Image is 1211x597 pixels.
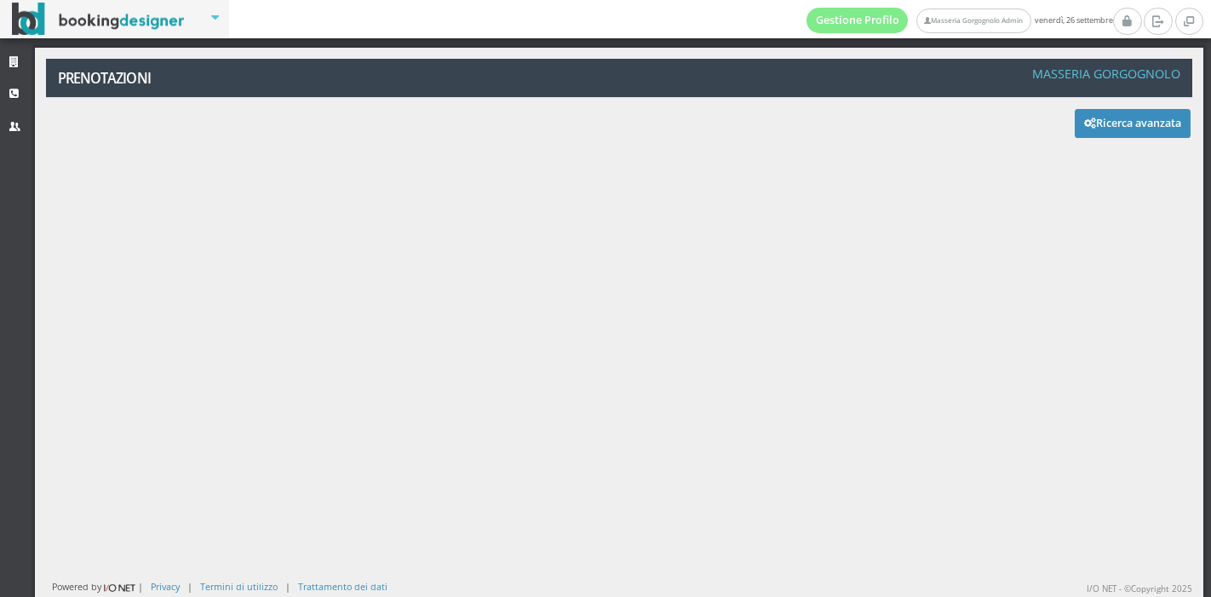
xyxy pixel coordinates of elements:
a: Masseria Gorgognolo Admin [916,9,1030,33]
span: venerdì, 26 settembre [806,8,1113,33]
img: ionet_small_logo.png [101,581,138,594]
a: Termini di utilizzo [200,580,278,593]
div: Powered by | [52,580,143,594]
div: | [187,580,192,593]
img: BookingDesigner.com [12,3,185,36]
a: Privacy [151,580,180,593]
div: | [285,580,290,593]
button: Ricerca avanzata [1075,109,1191,138]
h4: Masseria Gorgognolo [1032,66,1180,81]
a: Gestione Profilo [806,8,909,33]
a: Prenotazioni [46,59,222,97]
a: Trattamento dei dati [298,580,387,593]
